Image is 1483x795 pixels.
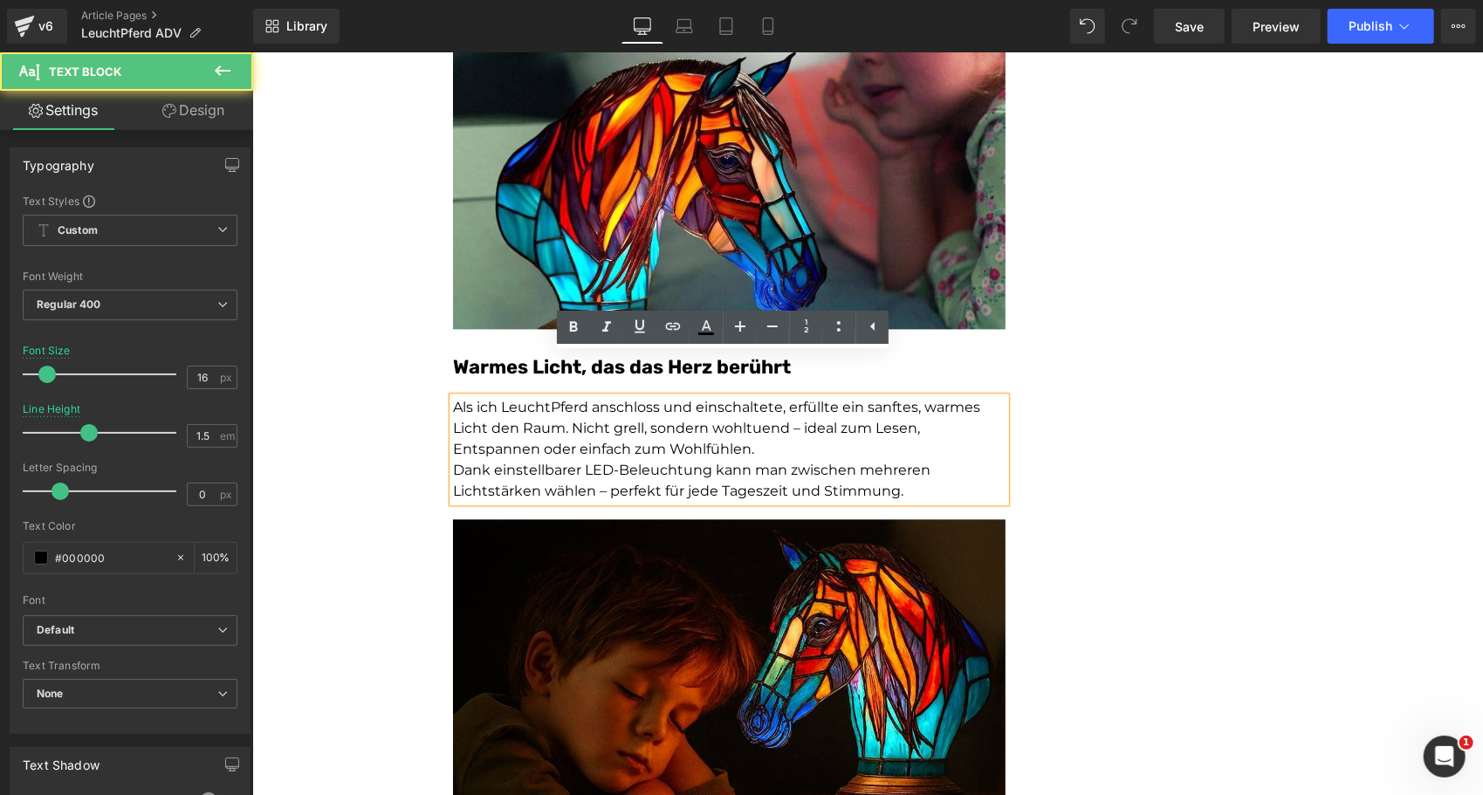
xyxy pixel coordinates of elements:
[220,489,235,500] span: px
[1441,9,1476,44] button: More
[58,223,98,238] b: Custom
[49,65,121,79] span: Text Block
[201,345,753,408] p: Als ich LeuchtPferd anschloss und einschaltete, erfüllte ein sanftes, warmes Licht den Raum. Nich...
[1349,19,1392,33] span: Publish
[23,271,237,283] div: Font Weight
[23,520,237,532] div: Text Color
[286,18,327,34] span: Library
[37,298,101,311] b: Regular 400
[130,91,257,130] a: Design
[1424,736,1466,778] iframe: Intercom live chat
[23,194,237,208] div: Text Styles
[1232,9,1321,44] a: Preview
[23,748,100,772] div: Text Shadow
[7,9,67,44] a: v6
[201,408,753,449] p: Dank einstellbarer LED-Beleuchtung kann man zwischen mehreren Lichtstärken wählen – perfekt für j...
[1112,9,1147,44] button: Redo
[23,594,237,607] div: Font
[1459,736,1473,750] span: 1
[705,9,747,44] a: Tablet
[23,345,71,357] div: Font Size
[37,687,64,700] b: None
[23,403,80,415] div: Line Height
[35,15,57,38] div: v6
[23,660,237,672] div: Text Transform
[81,9,253,23] a: Article Pages
[195,543,237,573] div: %
[1328,9,1434,44] button: Publish
[23,462,237,474] div: Letter Spacing
[55,548,167,567] input: Color
[81,26,182,40] span: LeuchtPferd ADV
[747,9,789,44] a: Mobile
[220,372,235,383] span: px
[621,9,663,44] a: Desktop
[23,148,94,173] div: Typography
[663,9,705,44] a: Laptop
[1175,17,1204,36] span: Save
[201,303,539,326] font: Warmes Licht, das das Herz berührt
[220,430,235,442] span: em
[253,9,340,44] a: New Library
[1253,17,1300,36] span: Preview
[1070,9,1105,44] button: Undo
[37,623,74,638] i: Default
